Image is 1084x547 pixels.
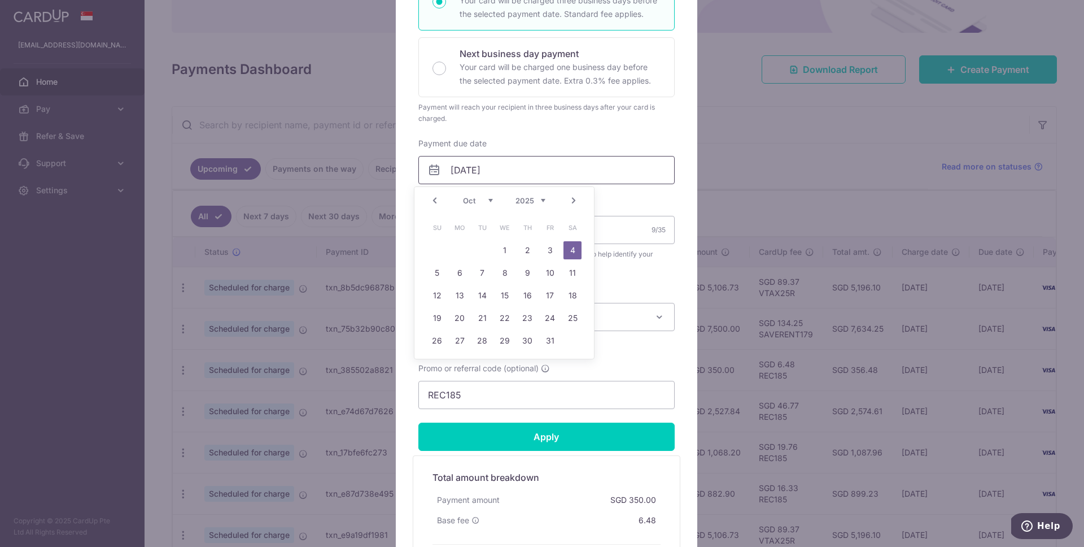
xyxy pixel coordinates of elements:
[418,138,487,149] label: Payment due date
[518,219,536,237] span: Thursday
[437,515,469,526] span: Base fee
[428,286,446,305] a: 12
[541,309,559,327] a: 24
[563,309,582,327] a: 25
[496,219,514,237] span: Wednesday
[496,309,514,327] a: 22
[541,219,559,237] span: Friday
[428,219,446,237] span: Sunday
[432,490,504,510] div: Payment amount
[428,194,442,207] a: Prev
[563,286,582,305] a: 18
[496,332,514,350] a: 29
[418,423,675,451] input: Apply
[432,471,661,484] h5: Total amount breakdown
[518,309,536,327] a: 23
[418,363,539,374] span: Promo or referral code (optional)
[518,241,536,259] a: 2
[418,156,675,184] input: DD / MM / YYYY
[541,286,559,305] a: 17
[563,264,582,282] a: 11
[428,264,446,282] a: 5
[428,332,446,350] a: 26
[567,194,580,207] a: Next
[460,47,661,60] p: Next business day payment
[460,60,661,88] p: Your card will be charged one business day before the selected payment date. Extra 0.3% fee applies.
[451,219,469,237] span: Monday
[418,102,675,124] div: Payment will reach your recipient in three business days after your card is charged.
[563,241,582,259] a: 4
[496,264,514,282] a: 8
[541,241,559,259] a: 3
[634,510,661,531] div: 6.48
[652,224,666,236] div: 9/35
[496,241,514,259] a: 1
[451,286,469,305] a: 13
[473,264,491,282] a: 7
[518,264,536,282] a: 9
[518,332,536,350] a: 30
[473,219,491,237] span: Tuesday
[563,219,582,237] span: Saturday
[606,490,661,510] div: SGD 350.00
[1011,513,1073,541] iframe: Opens a widget where you can find more information
[518,286,536,305] a: 16
[473,309,491,327] a: 21
[473,286,491,305] a: 14
[451,309,469,327] a: 20
[451,264,469,282] a: 6
[496,286,514,305] a: 15
[451,332,469,350] a: 27
[428,309,446,327] a: 19
[473,332,491,350] a: 28
[541,264,559,282] a: 10
[541,332,559,350] a: 31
